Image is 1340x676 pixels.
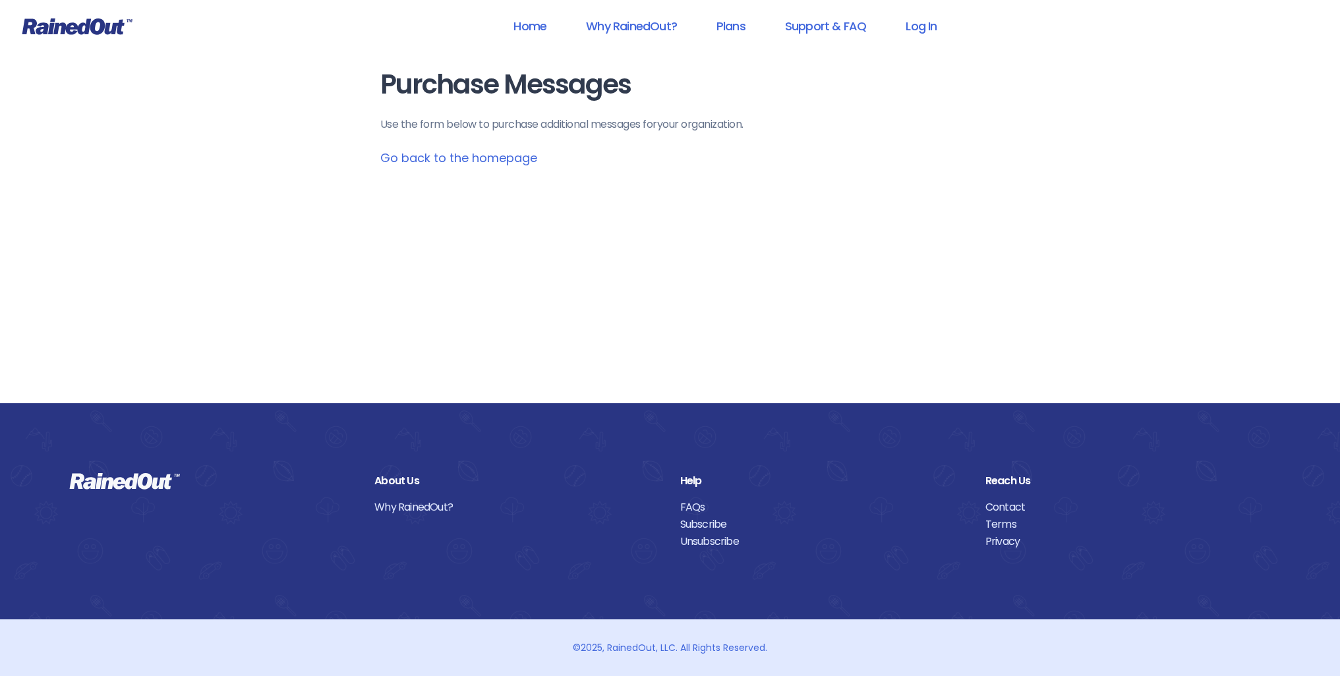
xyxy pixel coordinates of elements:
[374,499,660,516] a: Why RainedOut?
[768,11,883,41] a: Support & FAQ
[985,533,1271,550] a: Privacy
[680,533,966,550] a: Unsubscribe
[985,499,1271,516] a: Contact
[985,516,1271,533] a: Terms
[374,472,660,490] div: About Us
[680,499,966,516] a: FAQs
[380,150,537,166] a: Go back to the homepage
[888,11,954,41] a: Log In
[380,117,960,132] p: Use the form below to purchase additional messages for your organization .
[569,11,694,41] a: Why RainedOut?
[380,70,960,99] h1: Purchase Messages
[496,11,564,41] a: Home
[680,516,966,533] a: Subscribe
[680,472,966,490] div: Help
[985,472,1271,490] div: Reach Us
[699,11,763,41] a: Plans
